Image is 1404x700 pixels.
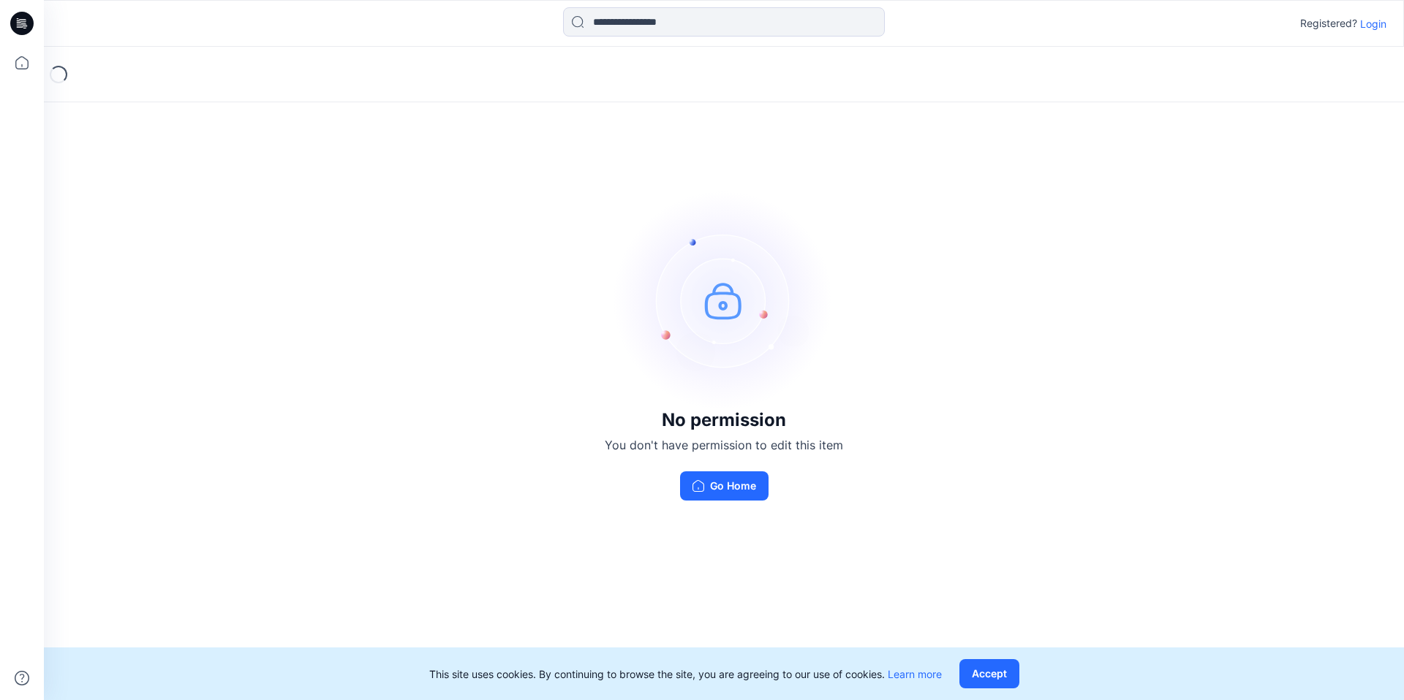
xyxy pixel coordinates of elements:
p: Registered? [1300,15,1357,32]
p: You don't have permission to edit this item [605,436,843,454]
button: Go Home [680,471,769,501]
p: This site uses cookies. By continuing to browse the site, you are agreeing to our use of cookies. [429,666,942,682]
a: Learn more [888,668,942,680]
img: no-perm.svg [614,191,834,410]
button: Accept [959,659,1019,688]
h3: No permission [605,410,843,430]
p: Login [1360,16,1386,31]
